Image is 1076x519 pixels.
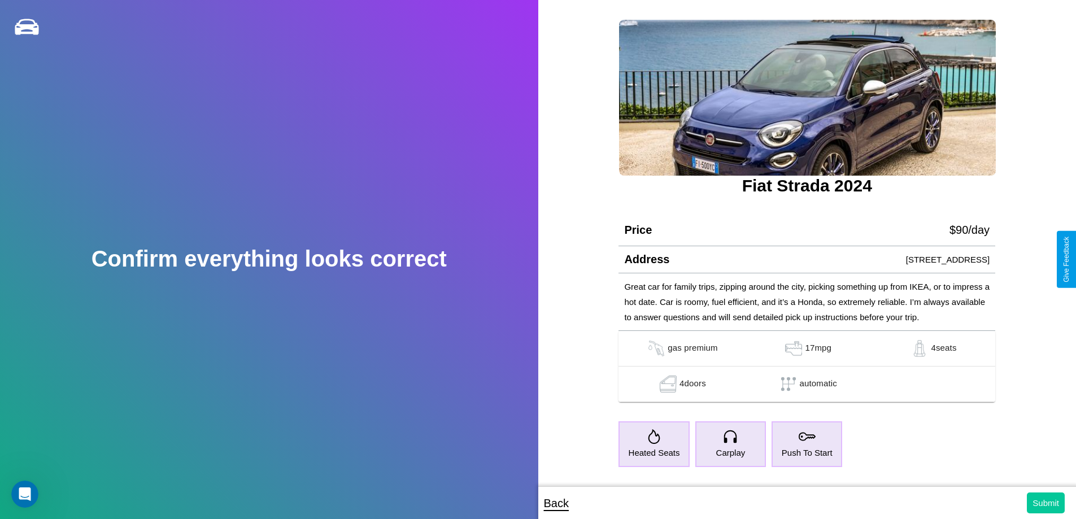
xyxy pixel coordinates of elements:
[11,481,38,508] iframe: Intercom live chat
[1027,492,1065,513] button: Submit
[668,340,717,357] p: gas premium
[92,246,447,272] h2: Confirm everything looks correct
[657,376,679,392] img: gas
[624,253,669,266] h4: Address
[618,176,995,195] h3: Fiat Strada 2024
[629,445,680,460] p: Heated Seats
[716,445,746,460] p: Carplay
[1062,237,1070,282] div: Give Feedback
[782,445,833,460] p: Push To Start
[544,493,569,513] p: Back
[618,331,995,402] table: simple table
[782,340,805,357] img: gas
[800,376,837,392] p: automatic
[624,224,652,237] h4: Price
[931,340,956,357] p: 4 seats
[949,220,990,240] p: $ 90 /day
[906,252,990,267] p: [STREET_ADDRESS]
[679,376,706,392] p: 4 doors
[624,279,990,325] p: Great car for family trips, zipping around the city, picking something up from IKEA, or to impres...
[645,340,668,357] img: gas
[908,340,931,357] img: gas
[805,340,831,357] p: 17 mpg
